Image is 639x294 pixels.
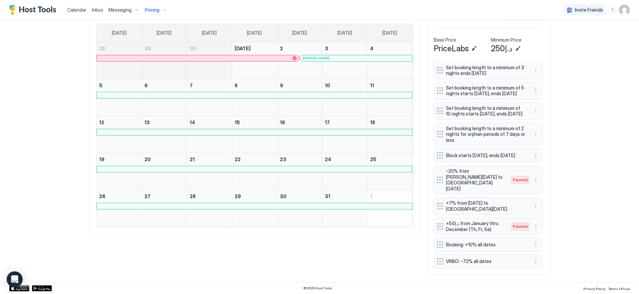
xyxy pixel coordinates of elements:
[446,220,505,232] span: +د.إ50 from January thru December (Th, Fr, Sa)
[532,241,540,249] button: More options
[434,197,543,215] div: +7% from [DATE] to [GEOGRAPHIC_DATA][DATE] menu
[446,85,525,97] span: Set booking length to a minimum of 5 nights starts [DATE], ends [DATE]
[277,153,322,165] a: October 23, 2025
[142,42,187,55] a: September 29, 2025
[367,79,412,116] td: October 11, 2025
[150,24,178,42] a: Monday
[434,82,543,100] div: Set booking length to a minimum of 5 nights starts [DATE], ends [DATE] menu
[280,83,283,88] span: 9
[190,120,195,125] span: 14
[286,24,314,42] a: Thursday
[331,24,359,42] a: Friday
[367,190,412,202] a: November 1, 2025
[322,190,367,202] a: October 31, 2025
[303,56,329,60] span: [PERSON_NAME]
[112,30,126,36] span: [DATE]
[99,83,103,88] span: 5
[322,190,367,227] td: October 31, 2025
[247,30,262,36] span: [DATE]
[144,193,150,199] span: 27
[99,193,106,199] span: 26
[235,120,240,125] span: 15
[532,66,540,74] button: More options
[190,156,195,162] span: 21
[382,30,397,36] span: [DATE]
[532,66,540,74] div: menu
[292,30,307,36] span: [DATE]
[144,46,151,51] span: 29
[370,120,375,125] span: 18
[67,7,87,13] span: Calendar
[446,168,505,191] span: -20% from [PERSON_NAME][DATE] to [GEOGRAPHIC_DATA][DATE]
[532,87,540,95] div: menu
[232,42,277,79] td: October 1, 2025
[532,222,540,230] button: More options
[145,7,159,13] span: Pricing
[513,223,528,229] span: Paused
[277,79,322,92] a: October 9, 2025
[187,116,232,153] td: October 14, 2025
[9,285,29,291] div: App Store
[325,46,328,51] span: 3
[446,65,525,76] span: Set booking length to a minimum of 3 nights ends [DATE]
[144,120,150,125] span: 13
[532,202,540,210] div: menu
[370,83,374,88] span: 11
[532,151,540,159] button: More options
[532,130,540,138] div: menu
[370,193,372,199] span: 1
[446,152,525,158] span: Block starts [DATE], ends [DATE]
[187,190,232,227] td: October 28, 2025
[532,130,540,138] button: More options
[434,44,469,54] span: PriceLabs
[187,153,232,165] a: October 21, 2025
[376,24,404,42] a: Saturday
[232,79,277,116] td: October 8, 2025
[190,46,196,51] span: 30
[97,153,141,165] a: October 19, 2025
[303,286,332,290] span: © 2025 Host Tools
[514,45,522,53] button: Edit
[99,46,105,51] span: 28
[187,79,232,92] a: October 7, 2025
[446,105,525,117] span: Set booking length to a minimum of 10 nights starts [DATE], ends [DATE]
[92,6,103,13] a: Inbox
[144,156,151,162] span: 20
[142,79,187,92] a: October 6, 2025
[325,83,330,88] span: 10
[532,257,540,265] div: menu
[232,116,277,129] a: October 15, 2025
[367,42,412,79] td: October 4, 2025
[67,6,87,13] a: Calendar
[99,120,104,125] span: 12
[187,116,232,129] a: October 14, 2025
[92,7,103,13] span: Inbox
[446,258,525,264] span: VRBO: -72% all dates
[470,45,478,53] button: Edit
[277,153,322,190] td: October 23, 2025
[9,5,59,15] a: Host Tools Logo
[322,79,367,116] td: October 10, 2025
[367,79,412,92] a: October 11, 2025
[322,153,367,190] td: October 24, 2025
[434,148,543,162] div: Block starts [DATE], ends [DATE] menu
[235,46,251,51] span: [DATE]
[142,79,187,116] td: October 6, 2025
[187,42,232,79] td: September 30, 2025
[190,83,193,88] span: 7
[434,37,456,43] span: Base Price
[513,177,528,183] span: Paused
[108,7,131,13] span: Messaging
[532,222,540,230] div: menu
[105,24,133,42] a: Sunday
[532,257,540,265] button: More options
[367,116,412,153] td: October 18, 2025
[142,116,187,129] a: October 13, 2025
[337,30,352,36] span: [DATE]
[322,153,367,165] a: October 24, 2025
[144,83,148,88] span: 6
[325,193,330,199] span: 31
[619,5,630,15] div: User profile
[322,116,367,129] a: October 17, 2025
